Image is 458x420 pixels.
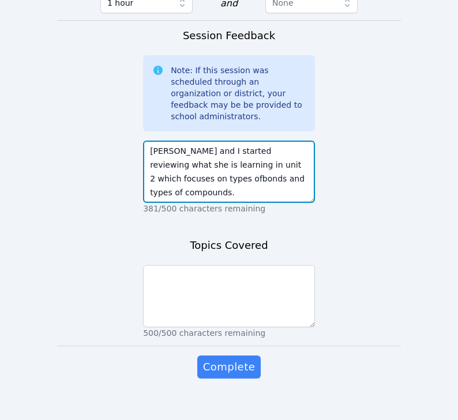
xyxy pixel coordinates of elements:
p: 500/500 characters remaining [143,327,315,339]
div: Note: If this session was scheduled through an organization or district, your feedback may be be ... [171,65,306,122]
textarea: [PERSON_NAME] and I started reviewing what she is learning in unit 2 which focuses on types ofbon... [143,141,315,203]
h3: Session Feedback [183,28,275,44]
button: Complete [197,355,261,379]
span: Complete [203,359,255,375]
h3: Topics Covered [190,237,268,253]
p: 381/500 characters remaining [143,203,315,214]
